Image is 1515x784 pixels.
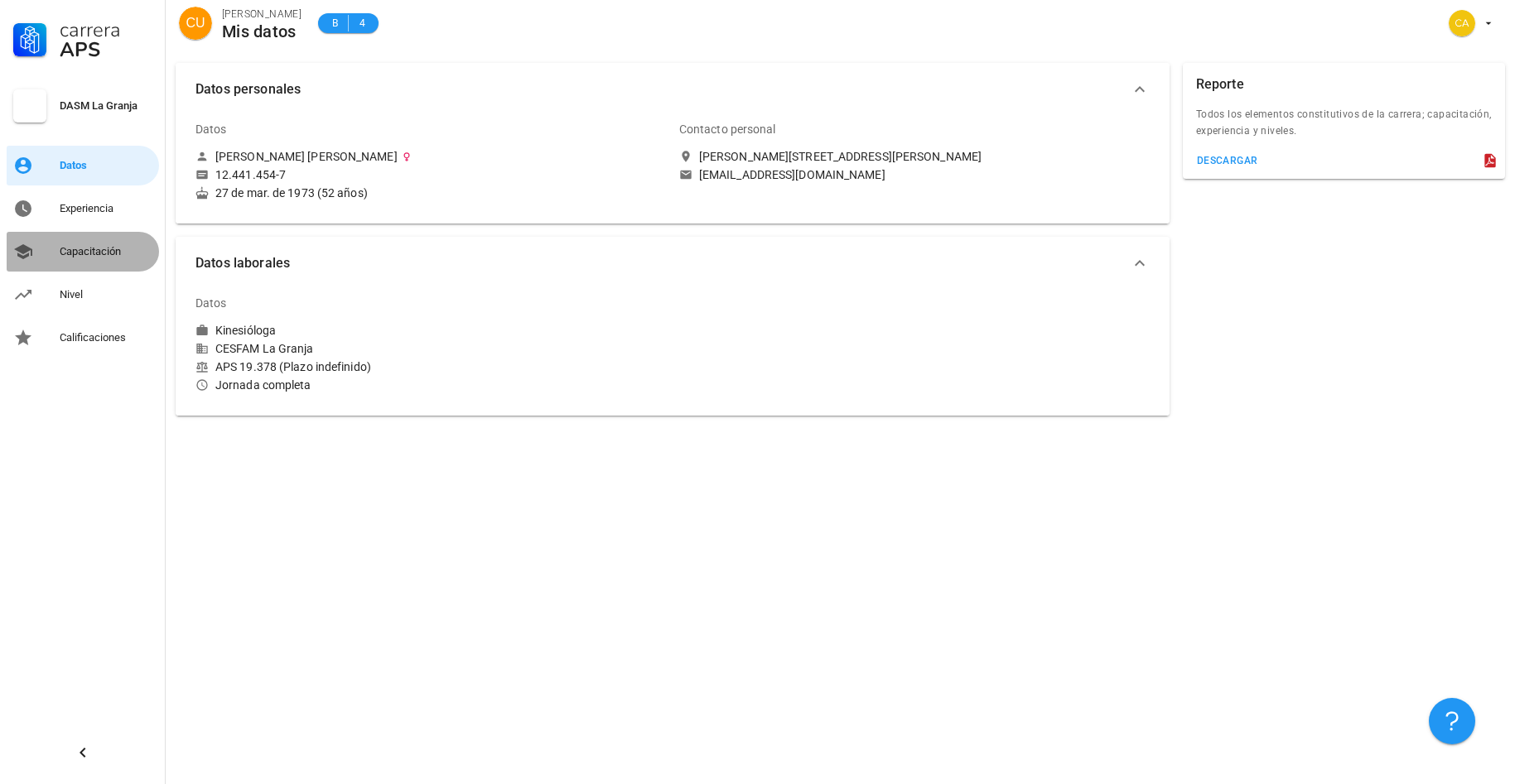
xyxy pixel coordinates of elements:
span: 4 [355,15,369,31]
div: Datos [195,283,227,323]
div: DASM La Granja [60,99,152,113]
div: Nivel [60,288,152,301]
div: 27 de mar. de 1973 (52 años) [195,185,666,200]
div: Datos [195,109,227,149]
div: Calificaciones [60,331,152,344]
a: Capacitación [7,232,159,272]
span: Datos personales [195,78,1130,101]
div: Carrera [60,20,152,40]
div: avatar [179,7,212,40]
div: Reporte [1196,63,1244,106]
div: avatar [1449,10,1475,36]
span: Datos laborales [195,252,1130,275]
div: [PERSON_NAME] [PERSON_NAME] [215,149,398,164]
span: CU [186,7,205,40]
div: 12.441.454-7 [215,167,286,182]
a: Datos [7,146,159,185]
div: Kinesióloga [215,323,276,338]
div: [EMAIL_ADDRESS][DOMAIN_NAME] [699,167,885,182]
div: APS [60,40,152,60]
div: Contacto personal [679,109,776,149]
span: B [328,15,341,31]
div: APS 19.378 (Plazo indefinido) [195,359,666,374]
div: Capacitación [60,245,152,258]
a: Nivel [7,275,159,315]
a: Calificaciones [7,318,159,358]
button: Datos laborales [176,237,1170,290]
div: Jornada completa [195,378,666,392]
div: [PERSON_NAME] [222,6,302,22]
div: [PERSON_NAME][STREET_ADDRESS][PERSON_NAME] [699,149,982,164]
div: descargar [1196,155,1258,166]
div: Mis datos [222,22,302,41]
a: [EMAIL_ADDRESS][DOMAIN_NAME] [679,167,1150,182]
div: Datos [60,159,152,172]
button: Datos personales [176,63,1170,116]
a: [PERSON_NAME][STREET_ADDRESS][PERSON_NAME] [679,149,1150,164]
div: Experiencia [60,202,152,215]
button: descargar [1189,149,1265,172]
a: Experiencia [7,189,159,228]
div: Todos los elementos constitutivos de la carrera; capacitación, experiencia y niveles. [1183,106,1505,149]
div: CESFAM La Granja [195,341,666,356]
